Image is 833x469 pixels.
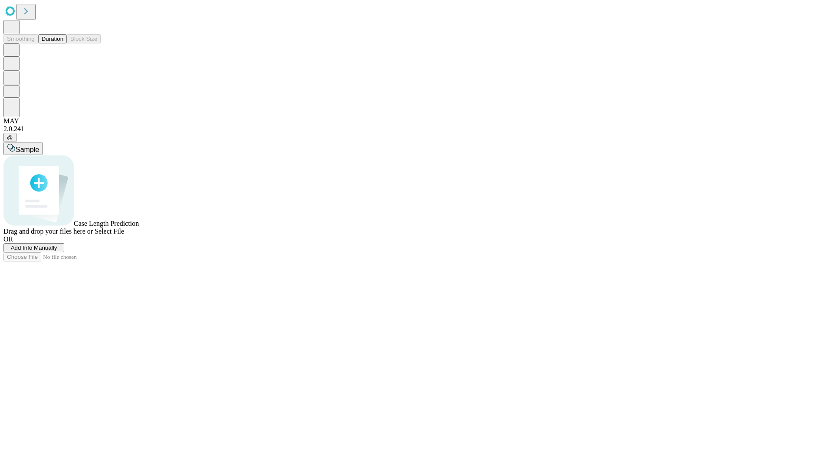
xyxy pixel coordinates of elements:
[38,34,67,43] button: Duration
[3,243,64,252] button: Add Info Manually
[7,134,13,141] span: @
[95,228,124,235] span: Select File
[3,142,43,155] button: Sample
[3,125,830,133] div: 2.0.241
[3,133,16,142] button: @
[3,34,38,43] button: Smoothing
[74,220,139,227] span: Case Length Prediction
[3,228,93,235] span: Drag and drop your files here or
[3,117,830,125] div: MAY
[67,34,101,43] button: Block Size
[3,235,13,243] span: OR
[16,146,39,153] span: Sample
[11,244,57,251] span: Add Info Manually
